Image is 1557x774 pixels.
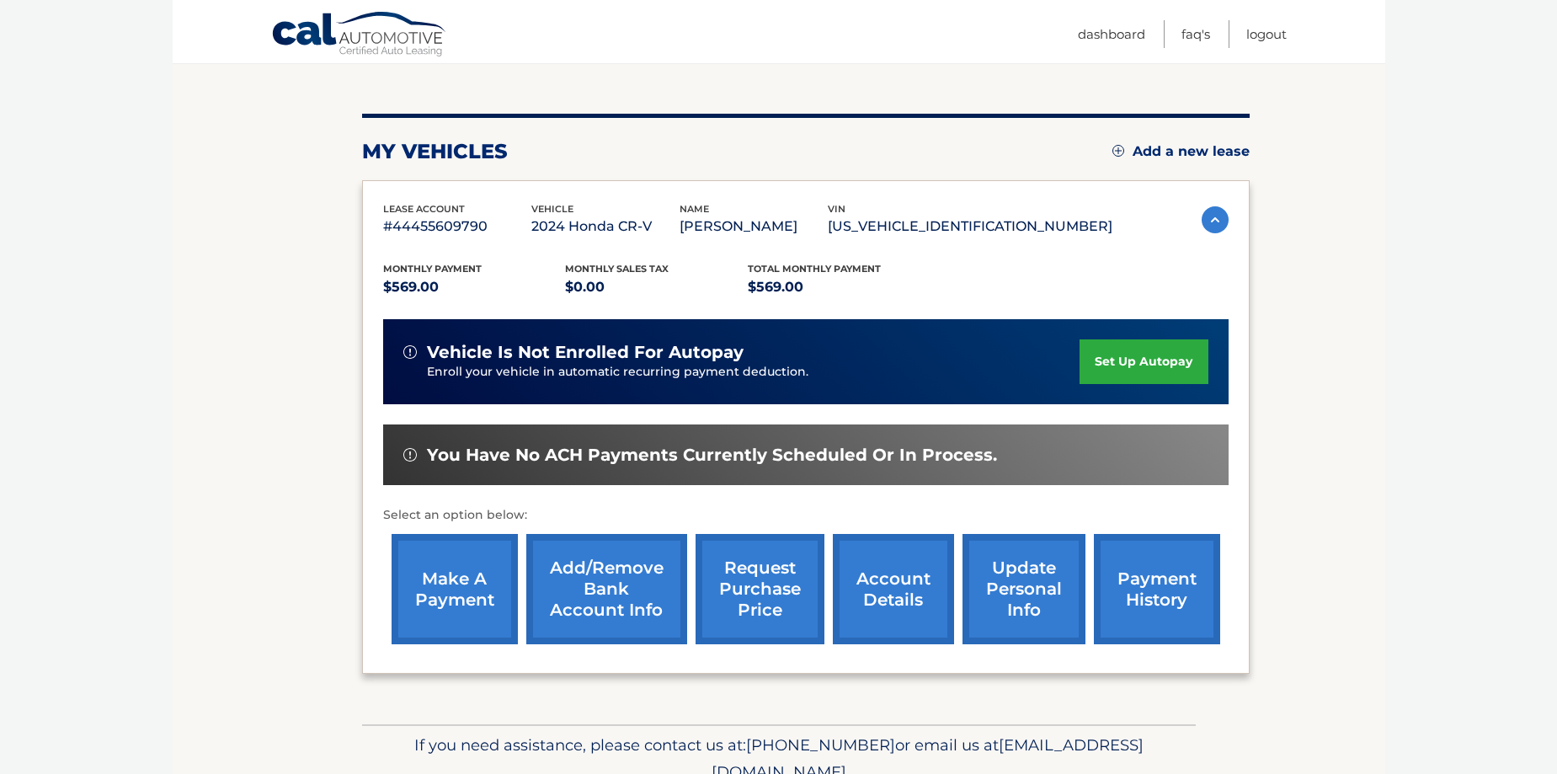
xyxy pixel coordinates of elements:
[383,505,1229,526] p: Select an option below:
[1202,206,1229,233] img: accordion-active.svg
[531,203,573,215] span: vehicle
[1112,145,1124,157] img: add.svg
[833,534,954,644] a: account details
[383,263,482,275] span: Monthly Payment
[1094,534,1220,644] a: payment history
[748,275,930,299] p: $569.00
[1246,20,1287,48] a: Logout
[383,275,566,299] p: $569.00
[427,342,744,363] span: vehicle is not enrolled for autopay
[392,534,518,644] a: make a payment
[680,215,828,238] p: [PERSON_NAME]
[746,735,895,755] span: [PHONE_NUMBER]
[828,203,845,215] span: vin
[680,203,709,215] span: name
[565,263,669,275] span: Monthly sales Tax
[1080,339,1208,384] a: set up autopay
[828,215,1112,238] p: [US_VEHICLE_IDENTIFICATION_NUMBER]
[271,11,448,60] a: Cal Automotive
[427,445,997,466] span: You have no ACH payments currently scheduled or in process.
[531,215,680,238] p: 2024 Honda CR-V
[565,275,748,299] p: $0.00
[962,534,1085,644] a: update personal info
[403,345,417,359] img: alert-white.svg
[526,534,687,644] a: Add/Remove bank account info
[362,139,508,164] h2: my vehicles
[427,363,1080,382] p: Enroll your vehicle in automatic recurring payment deduction.
[696,534,824,644] a: request purchase price
[1078,20,1145,48] a: Dashboard
[1112,143,1250,160] a: Add a new lease
[383,215,531,238] p: #44455609790
[403,448,417,462] img: alert-white.svg
[1181,20,1210,48] a: FAQ's
[383,203,465,215] span: lease account
[748,263,881,275] span: Total Monthly Payment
